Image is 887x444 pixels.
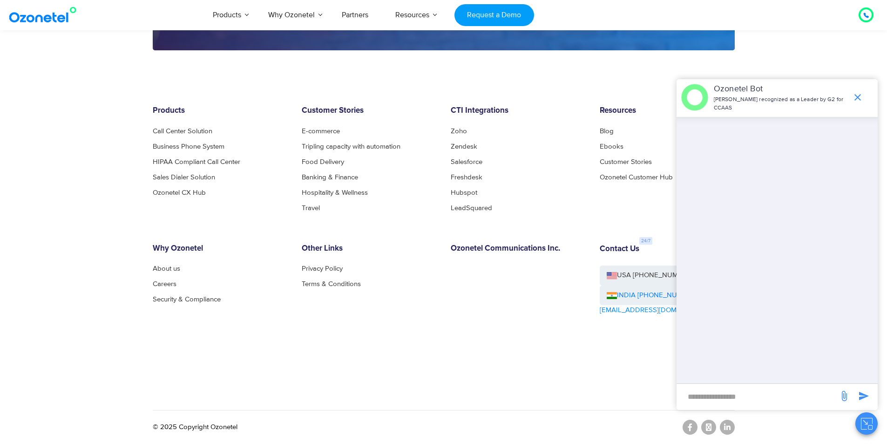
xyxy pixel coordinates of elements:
a: Ozonetel CX Hub [153,189,206,196]
a: Security & Compliance [153,296,221,303]
a: Banking & Finance [302,174,358,181]
a: [EMAIL_ADDRESS][DOMAIN_NAME] [600,305,713,316]
a: Request a Demo [454,4,534,26]
img: us-flag.png [607,272,617,279]
a: HIPAA Compliant Call Center [153,158,240,165]
div: new-msg-input [681,389,834,405]
a: Zendesk [451,143,477,150]
img: ind-flag.png [607,292,617,299]
p: © 2025 Copyright Ozonetel [153,422,237,433]
h6: Products [153,106,288,116]
a: Ozonetel Customer Hub [600,174,673,181]
a: Call Center Solution [153,128,212,135]
a: INDIA [PHONE_NUMBER] [607,290,697,301]
h6: Why Ozonetel [153,244,288,253]
h6: Other Links [302,244,437,253]
button: Close chat [855,412,878,435]
a: Terms & Conditions [302,280,361,287]
a: Blog [600,128,614,135]
h6: Contact Us [600,245,639,254]
a: Food Delivery [302,158,344,165]
a: Hubspot [451,189,477,196]
a: Business Phone System [153,143,224,150]
a: Sales Dialer Solution [153,174,215,181]
h6: Ozonetel Communications Inc. [451,244,586,253]
span: end chat or minimize [848,88,867,107]
a: E-commerce [302,128,340,135]
img: header [681,84,708,111]
a: Careers [153,280,176,287]
p: Ozonetel Bot [714,83,847,96]
a: Tripling capacity with automation [302,143,400,150]
a: LeadSquared [451,205,492,212]
a: USA [PHONE_NUMBER] [600,266,735,286]
h6: CTI Integrations [451,106,586,116]
h6: Customer Stories [302,106,437,116]
a: Zoho [451,128,467,135]
a: Salesforce [451,158,482,165]
a: Travel [302,205,320,212]
span: send message [854,387,873,405]
span: send message [835,387,853,405]
a: Customer Stories [600,158,652,165]
h6: Resources [600,106,735,116]
a: Freshdesk [451,174,482,181]
a: Hospitality & Wellness [302,189,368,196]
p: [PERSON_NAME] recognized as a Leader by G2 for CCAAS [714,96,847,112]
a: About us [153,265,180,272]
a: Ebooks [600,143,623,150]
a: Privacy Policy [302,265,343,272]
